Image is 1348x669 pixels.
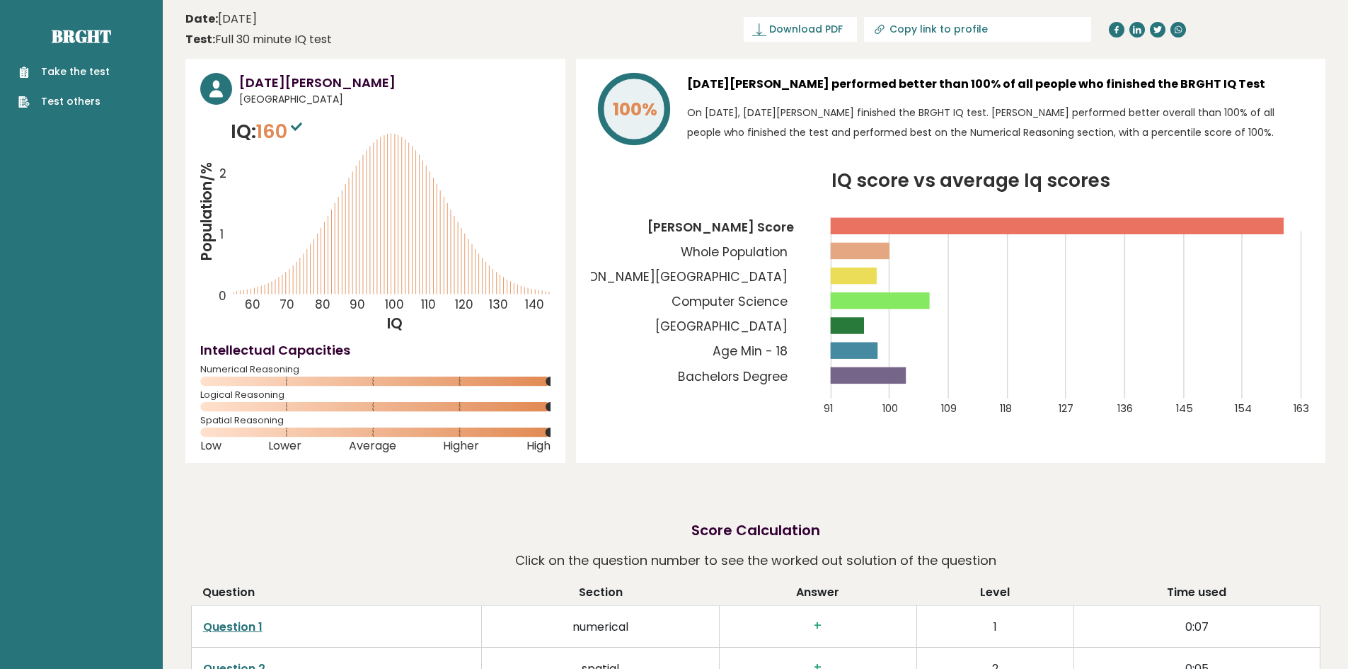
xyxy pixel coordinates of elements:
p: Click on the question number to see the worked out solution of the question [515,548,996,573]
div: Full 30 minute IQ test [185,31,332,48]
h3: + [731,619,905,634]
tspan: 91 [824,401,833,416]
tspan: 140 [525,296,544,313]
th: Question [191,584,482,606]
b: Date: [185,11,218,27]
tspan: Whole Population [681,244,788,261]
span: Logical Reasoning [200,392,551,398]
span: High [526,443,551,449]
span: [GEOGRAPHIC_DATA] [239,92,551,107]
tspan: 127 [1059,401,1074,416]
span: Low [200,443,221,449]
span: 160 [256,118,306,144]
time: [DATE] [185,11,257,28]
tspan: [GEOGRAPHIC_DATA] [655,319,788,336]
tspan: 118 [1000,401,1012,416]
span: Spatial Reasoning [200,418,551,423]
td: 0:07 [1073,606,1320,648]
tspan: [PERSON_NAME] Score [647,219,794,236]
tspan: Computer Science [672,293,788,310]
tspan: 0 [219,287,226,304]
tspan: 100 [385,296,404,313]
tspan: 100% [613,97,657,122]
tspan: 2 [219,166,226,183]
tspan: 163 [1294,401,1310,416]
tspan: 70 [280,296,294,313]
tspan: 130 [490,296,509,313]
tspan: 100 [882,401,898,416]
a: Take the test [18,64,110,79]
span: Numerical Reasoning [200,367,551,372]
span: Lower [268,443,301,449]
tspan: 110 [421,296,436,313]
th: Answer [720,584,917,606]
a: Download PDF [744,17,857,42]
tspan: 145 [1177,401,1194,416]
td: 1 [916,606,1073,648]
tspan: 90 [350,296,365,313]
a: Test others [18,94,110,109]
h3: [DATE][PERSON_NAME] performed better than 100% of all people who finished the BRGHT IQ Test [687,73,1310,96]
span: Download PDF [769,22,843,37]
tspan: President [PERSON_NAME][GEOGRAPHIC_DATA] [493,268,788,285]
tspan: IQ score vs average Iq scores [831,167,1110,193]
th: Level [916,584,1073,606]
a: Brght [52,25,111,47]
span: Average [349,443,396,449]
b: Test: [185,31,215,47]
td: numerical [482,606,720,648]
p: On [DATE], [DATE][PERSON_NAME] finished the BRGHT IQ test. [PERSON_NAME] performed better overall... [687,103,1310,142]
h3: [DATE][PERSON_NAME] [239,73,551,92]
tspan: Age Min - 18 [713,343,788,360]
h4: Intellectual Capacities [200,341,551,360]
tspan: 60 [245,296,260,313]
tspan: 1 [220,226,224,243]
tspan: 80 [315,296,330,313]
th: Section [482,584,720,606]
tspan: 136 [1118,401,1134,416]
h2: Score Calculation [691,520,820,541]
tspan: Population/% [197,162,217,261]
tspan: 109 [941,401,957,416]
tspan: 120 [455,296,473,313]
span: Higher [443,443,479,449]
tspan: Bachelors Degree [678,368,788,385]
p: IQ: [231,118,306,146]
th: Time used [1073,584,1320,606]
tspan: 154 [1235,401,1252,416]
tspan: IQ [388,314,403,333]
a: Question 1 [203,619,263,635]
